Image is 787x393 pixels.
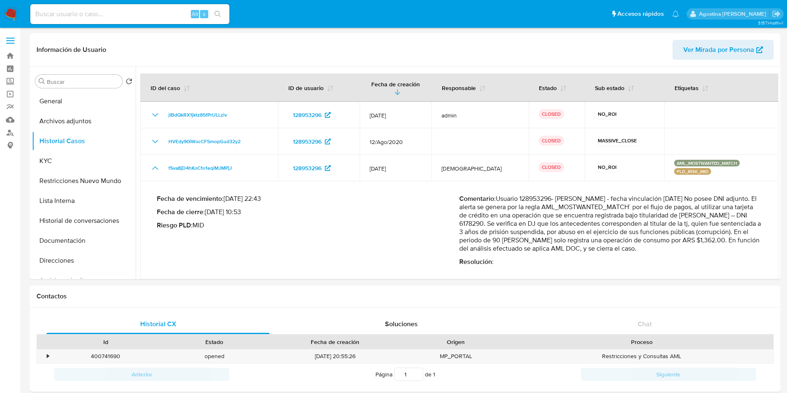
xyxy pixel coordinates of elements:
div: • [47,352,49,360]
button: Historial de conversaciones [32,211,136,231]
button: Siguiente [581,368,756,381]
button: Documentación [32,231,136,251]
button: Lista Interna [32,191,136,211]
button: Direcciones [32,251,136,271]
a: Salir [772,10,781,18]
button: search-icon [209,8,226,20]
button: Ver Mirada por Persona [672,40,774,60]
div: [DATE] 20:55:26 [269,349,402,363]
button: Anterior [54,368,229,381]
button: Restricciones Nuevo Mundo [32,171,136,191]
span: Historial CX [140,319,176,329]
a: Notificaciones [672,10,679,17]
div: Origen [407,338,504,346]
input: Buscar [47,78,119,85]
h1: Información de Usuario [37,46,106,54]
span: 1 [433,370,435,378]
div: Restricciones y Consultas AML [510,349,773,363]
div: Fecha de creación [275,338,396,346]
input: Buscar usuario o caso... [30,9,229,20]
div: Estado [166,338,263,346]
button: Anticipos de dinero [32,271,136,290]
button: KYC [32,151,136,171]
p: agostina.faruolo@mercadolibre.com [699,10,769,18]
button: Historial Casos [32,131,136,151]
span: s [203,10,205,18]
span: Accesos rápidos [617,10,664,18]
span: Chat [638,319,652,329]
span: Soluciones [385,319,418,329]
button: Buscar [39,78,45,85]
button: General [32,91,136,111]
button: Volver al orden por defecto [126,78,132,87]
span: Ver Mirada por Persona [683,40,754,60]
span: Página de [375,368,435,381]
button: Archivos adjuntos [32,111,136,131]
div: MP_PORTAL [402,349,510,363]
h1: Contactos [37,292,774,300]
div: Proceso [516,338,768,346]
span: Alt [192,10,198,18]
div: Id [57,338,154,346]
div: opened [160,349,269,363]
div: 400741690 [51,349,160,363]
